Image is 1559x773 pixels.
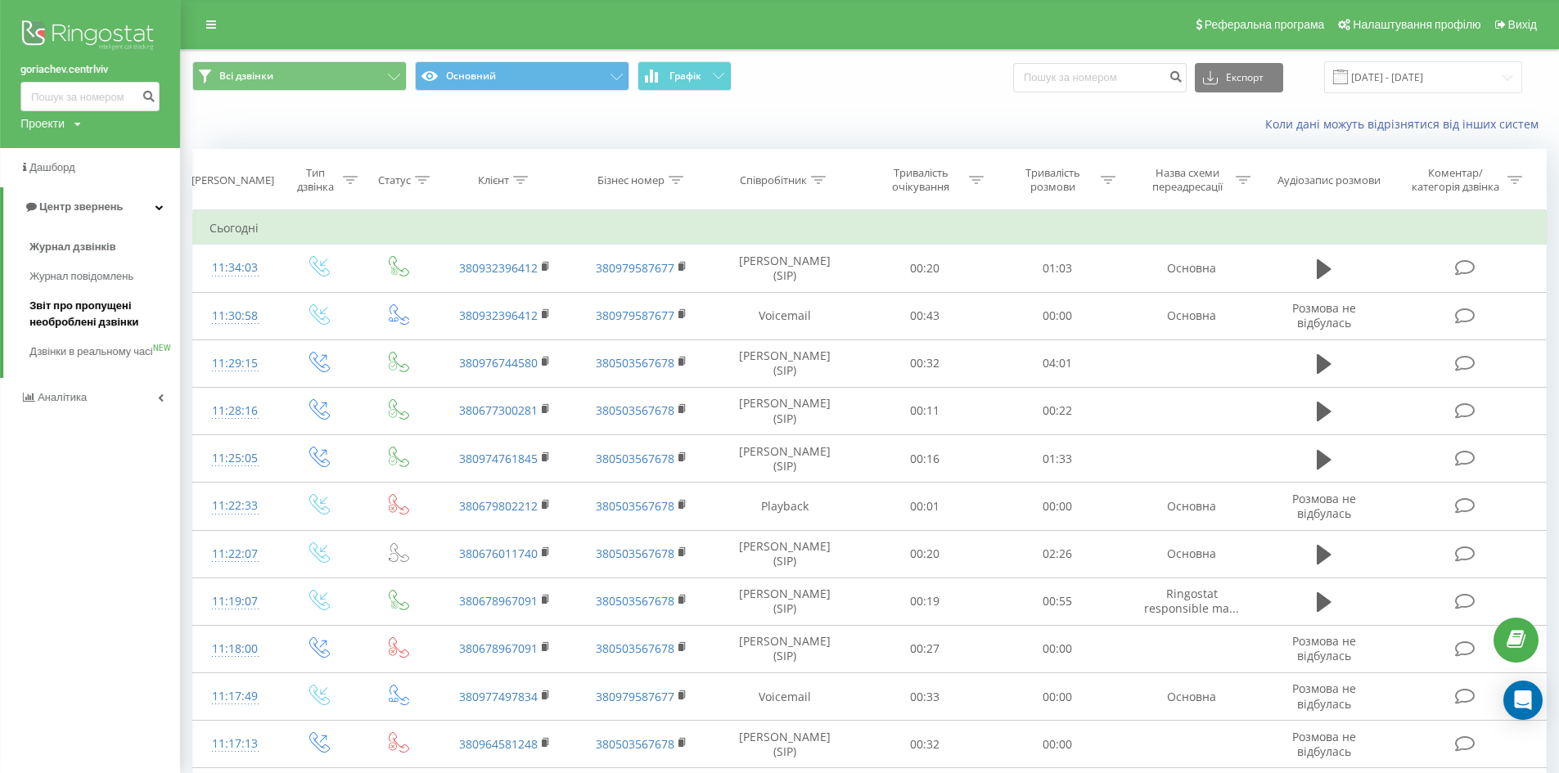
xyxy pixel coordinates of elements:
[210,633,261,665] div: 11:18:00
[29,291,180,337] a: Звіт про пропущені необроблені дзвінки
[596,593,674,609] a: 380503567678
[858,387,990,434] td: 00:11
[193,212,1547,245] td: Сьогодні
[597,173,665,187] div: Бізнес номер
[459,593,538,609] a: 380678967091
[29,161,75,173] span: Дашборд
[1123,292,1260,339] td: Основна
[710,387,858,434] td: [PERSON_NAME] (SIP)
[1292,729,1356,759] span: Розмова не відбулась
[210,348,261,380] div: 11:29:15
[710,578,858,625] td: [PERSON_NAME] (SIP)
[1292,681,1356,711] span: Розмова не відбулась
[710,435,858,483] td: [PERSON_NAME] (SIP)
[638,61,732,91] button: Графік
[459,355,538,371] a: 380976744580
[710,339,858,387] td: [PERSON_NAME] (SIP)
[1013,63,1187,92] input: Пошук за номером
[38,391,87,403] span: Аналiтика
[596,736,674,752] a: 380503567678
[991,292,1123,339] td: 00:00
[378,173,411,187] div: Статус
[1195,63,1283,92] button: Експорт
[20,61,160,78] a: goriachev.centrlviv
[596,308,674,323] a: 380979587677
[991,578,1123,625] td: 00:55
[991,673,1123,721] td: 00:00
[858,483,990,530] td: 00:01
[596,546,674,561] a: 380503567678
[20,82,160,111] input: Пошук за номером
[29,344,152,360] span: Дзвінки в реальному часі
[858,530,990,578] td: 00:20
[29,239,116,255] span: Журнал дзвінків
[1503,681,1543,720] div: Open Intercom Messenger
[210,586,261,618] div: 11:19:07
[459,498,538,514] a: 380679802212
[459,451,538,466] a: 380974761845
[596,451,674,466] a: 380503567678
[210,443,261,474] div: 11:25:05
[459,689,538,704] a: 380977497834
[710,673,858,721] td: Voicemail
[991,625,1123,672] td: 00:00
[710,292,858,339] td: Voicemail
[20,16,160,57] img: Ringostat logo
[459,402,538,418] a: 380677300281
[459,260,538,276] a: 380932396412
[740,173,807,187] div: Співробітник
[877,166,965,194] div: Тривалість очікування
[459,640,538,656] a: 380678967091
[192,61,407,91] button: Всі дзвінки
[1009,166,1097,194] div: Тривалість розмови
[1508,18,1537,31] span: Вихід
[478,173,509,187] div: Клієнт
[596,640,674,656] a: 380503567678
[710,625,858,672] td: [PERSON_NAME] (SIP)
[219,70,273,83] span: Всі дзвінки
[20,115,65,132] div: Проекти
[858,245,990,292] td: 00:20
[858,578,990,625] td: 00:19
[29,337,180,366] a: Дзвінки в реальному часіNEW
[459,308,538,323] a: 380932396412
[991,387,1123,434] td: 00:22
[858,292,990,339] td: 00:43
[210,681,261,712] div: 11:17:49
[210,300,261,332] div: 11:30:58
[858,339,990,387] td: 00:32
[210,395,261,427] div: 11:28:16
[29,298,172,330] span: Звіт про пропущені необроблені дзвінки
[1292,633,1356,663] span: Розмова не відбулась
[596,498,674,514] a: 380503567678
[29,232,180,262] a: Журнал дзвінків
[210,252,261,284] div: 11:34:03
[1144,166,1232,194] div: Назва схеми переадресації
[991,530,1123,578] td: 02:26
[858,435,990,483] td: 00:16
[29,268,133,285] span: Журнал повідомлень
[1292,300,1356,330] span: Розмова не відбулась
[39,200,123,213] span: Центр звернень
[858,673,990,721] td: 00:33
[1205,18,1325,31] span: Реферальна програма
[596,355,674,371] a: 380503567678
[596,402,674,418] a: 380503567678
[210,490,261,522] div: 11:22:33
[991,435,1123,483] td: 01:33
[991,483,1123,530] td: 00:00
[1277,173,1381,187] div: Аудіозапис розмови
[415,61,629,91] button: Основний
[991,339,1123,387] td: 04:01
[1123,673,1260,721] td: Основна
[210,728,261,760] div: 11:17:13
[710,530,858,578] td: [PERSON_NAME] (SIP)
[1292,491,1356,521] span: Розмова не відбулась
[710,721,858,768] td: [PERSON_NAME] (SIP)
[858,721,990,768] td: 00:32
[292,166,339,194] div: Тип дзвінка
[1123,483,1260,530] td: Основна
[191,173,274,187] div: [PERSON_NAME]
[29,262,180,291] a: Журнал повідомлень
[991,245,1123,292] td: 01:03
